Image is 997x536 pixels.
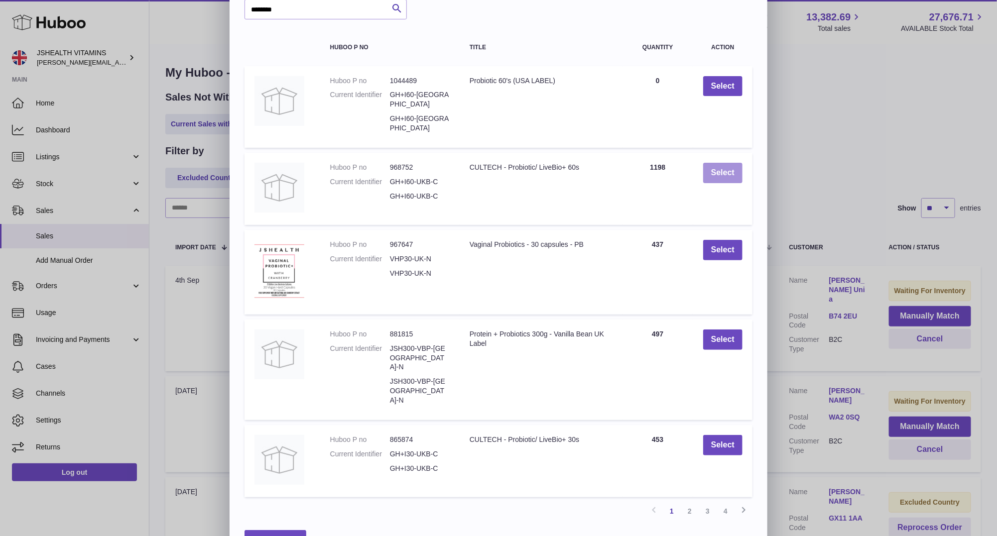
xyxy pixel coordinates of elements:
dt: Huboo P no [330,435,390,444]
dt: Current Identifier [330,254,390,264]
dd: VHP30-UK-N [390,254,450,264]
dd: GH+I30-UKB-C [390,464,450,473]
dd: JSH300-VBP-[GEOGRAPHIC_DATA]-N [390,344,450,372]
dd: GH+I60-UKB-C [390,192,450,201]
a: 4 [717,502,735,520]
button: Select [703,240,743,260]
div: CULTECH - Probiotic/ LiveBio+ 30s [470,435,613,444]
dt: Current Identifier [330,344,390,372]
div: Probiotic 60's (USA LABEL) [470,76,613,86]
button: Select [703,329,743,350]
th: Title [460,34,623,61]
img: CULTECH - Probiotic/ LiveBio+ 60s [254,163,304,213]
img: Probiotic 60's (USA LABEL) [254,76,304,126]
dd: 967647 [390,240,450,249]
div: CULTECH - Probiotic/ LiveBio+ 60s [470,163,613,172]
dt: Current Identifier [330,177,390,187]
div: Protein + Probiotics 300g - Vanilla Bean UK Label [470,329,613,348]
button: Select [703,76,743,97]
dd: 865874 [390,435,450,444]
dt: Huboo P no [330,163,390,172]
img: Vaginal Probiotics - 30 capsules - PB [254,240,304,302]
dt: Current Identifier [330,449,390,459]
dd: 968752 [390,163,450,172]
th: Action [693,34,752,61]
td: 437 [623,230,693,315]
dd: 1044489 [390,76,450,86]
a: 2 [681,502,699,520]
dt: Huboo P no [330,76,390,86]
td: 497 [623,320,693,420]
td: 453 [623,425,693,497]
div: Vaginal Probiotics - 30 capsules - PB [470,240,613,249]
button: Select [703,163,743,183]
button: Select [703,435,743,455]
a: 3 [699,502,717,520]
dd: GH+I60-[GEOGRAPHIC_DATA] [390,114,450,133]
dd: GH+I30-UKB-C [390,449,450,459]
th: Huboo P no [320,34,460,61]
dd: JSH300-VBP-[GEOGRAPHIC_DATA]-N [390,377,450,405]
dd: GH+I60-UKB-C [390,177,450,187]
dd: 881815 [390,329,450,339]
dt: Current Identifier [330,90,390,109]
a: 1 [663,502,681,520]
dd: VHP30-UK-N [390,269,450,278]
dd: GH+I60-[GEOGRAPHIC_DATA] [390,90,450,109]
dt: Huboo P no [330,240,390,249]
img: Protein + Probiotics 300g - Vanilla Bean UK Label [254,329,304,379]
dt: Huboo P no [330,329,390,339]
td: 0 [623,66,693,148]
td: 1198 [623,153,693,225]
th: Quantity [623,34,693,61]
img: CULTECH - Probiotic/ LiveBio+ 30s [254,435,304,485]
